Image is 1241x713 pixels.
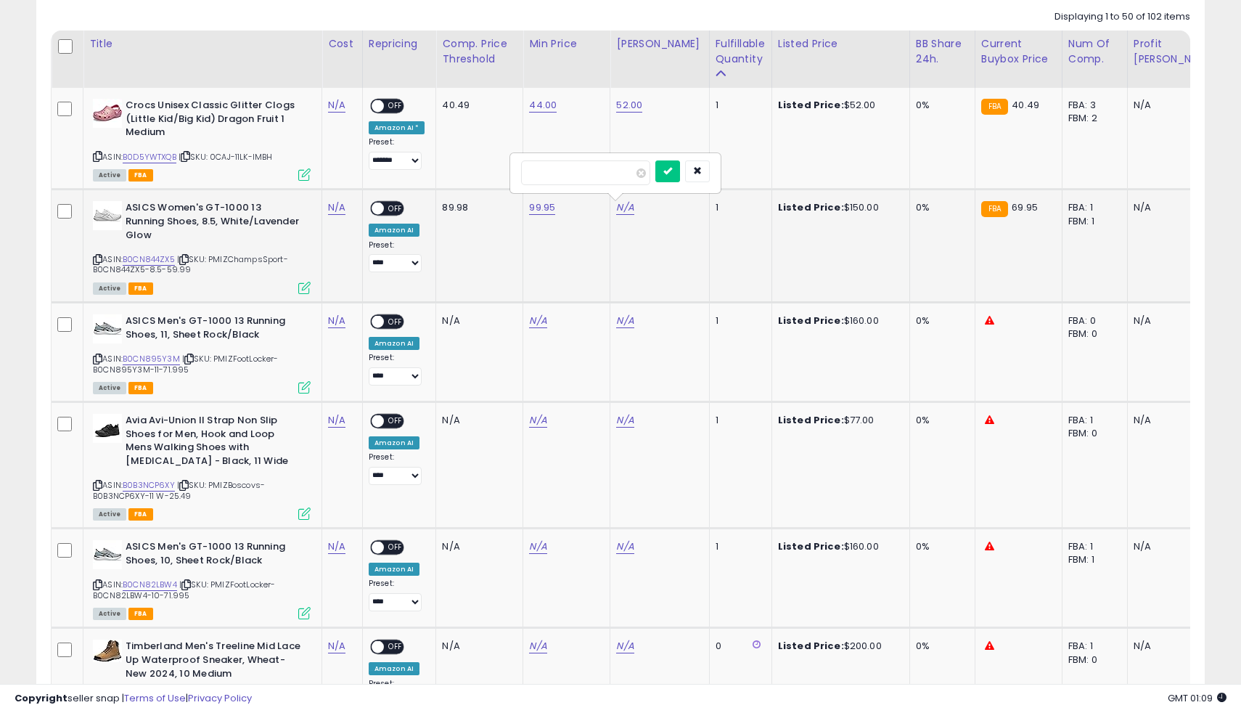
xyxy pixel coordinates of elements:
[123,579,177,591] a: B0CN82LBW4
[93,479,265,501] span: | SKU: PMIZBoscovs-B0B3NCP6XY-11 W-25.49
[616,413,634,428] a: N/A
[778,99,898,112] div: $52.00
[778,314,844,327] b: Listed Price:
[93,414,122,443] img: 41CtOT8SfYL._SL40_.jpg
[778,36,904,52] div: Listed Price
[778,200,844,214] b: Listed Price:
[916,36,969,67] div: BB Share 24h.
[616,200,634,215] a: N/A
[442,640,512,653] div: N/A
[916,640,964,653] div: 0%
[716,314,761,327] div: 1
[616,639,634,653] a: N/A
[384,641,407,653] span: OFF
[93,540,311,618] div: ASIN:
[1068,653,1116,667] div: FBM: 0
[93,99,311,179] div: ASIN:
[123,353,180,365] a: B0CN895Y3M
[616,539,634,554] a: N/A
[328,539,345,554] a: N/A
[716,36,766,67] div: Fulfillable Quantity
[328,98,345,113] a: N/A
[529,539,546,554] a: N/A
[1068,215,1116,228] div: FBM: 1
[1068,112,1116,125] div: FBM: 2
[1068,314,1116,327] div: FBA: 0
[128,382,153,394] span: FBA
[93,579,276,600] span: | SKU: PMIZFootLocker-B0CN82LBW4-10-71.995
[384,203,407,215] span: OFF
[1134,99,1215,112] div: N/A
[529,98,557,113] a: 44.00
[778,414,898,427] div: $77.00
[1068,414,1116,427] div: FBA: 1
[916,540,964,553] div: 0%
[384,100,407,113] span: OFF
[1134,201,1215,214] div: N/A
[123,151,176,163] a: B0D5YWTXQB
[529,413,546,428] a: N/A
[126,540,302,571] b: ASICS Men's GT-1000 13 Running Shoes, 10, Sheet Rock/Black
[1068,36,1121,67] div: Num of Comp.
[384,415,407,428] span: OFF
[126,314,302,345] b: ASICS Men's GT-1000 13 Running Shoes, 11, Sheet Rock/Black
[328,314,345,328] a: N/A
[128,169,153,182] span: FBA
[616,98,642,113] a: 52.00
[128,282,153,295] span: FBA
[369,240,425,273] div: Preset:
[328,413,345,428] a: N/A
[778,201,898,214] div: $150.00
[93,640,122,662] img: 41ZrIvkBp1L._SL40_.jpg
[369,452,425,485] div: Preset:
[93,282,126,295] span: All listings currently available for purchase on Amazon
[916,314,964,327] div: 0%
[128,608,153,620] span: FBA
[529,200,555,215] a: 99.95
[384,316,407,328] span: OFF
[716,99,761,112] div: 1
[442,36,517,67] div: Comp. Price Threshold
[93,314,122,343] img: 31nZHoRJecL._SL40_.jpg
[124,691,186,705] a: Terms of Use
[93,508,126,521] span: All listings currently available for purchase on Amazon
[916,201,964,214] div: 0%
[384,542,407,554] span: OFF
[369,662,419,675] div: Amazon AI
[616,314,634,328] a: N/A
[916,99,964,112] div: 0%
[1068,540,1116,553] div: FBA: 1
[369,353,425,386] div: Preset:
[93,99,122,128] img: 51C65L6E+KL._SL40_.jpg
[369,436,419,449] div: Amazon AI
[328,639,345,653] a: N/A
[981,201,1008,217] small: FBA
[1168,691,1226,705] span: 2025-10-11 01:09 GMT
[778,540,898,553] div: $160.00
[778,98,844,112] b: Listed Price:
[1134,314,1215,327] div: N/A
[128,508,153,521] span: FBA
[1068,327,1116,341] div: FBM: 0
[778,639,844,653] b: Listed Price:
[778,640,898,653] div: $200.00
[616,36,703,52] div: [PERSON_NAME]
[126,640,302,684] b: Timberland Men's Treeline Mid Lace Up Waterproof Sneaker, Wheat-New 2024, 10 Medium
[93,608,126,620] span: All listings currently available for purchase on Amazon
[126,414,302,471] b: Avia Avi-Union II Strap Non Slip Shoes for Men, Hook and Loop Mens Walking Shoes with [MEDICAL_DA...
[778,413,844,427] b: Listed Price:
[981,36,1056,67] div: Current Buybox Price
[369,579,425,611] div: Preset:
[1134,640,1215,653] div: N/A
[529,36,604,52] div: Min Price
[93,169,126,182] span: All listings currently available for purchase on Amazon
[1134,414,1215,427] div: N/A
[328,200,345,215] a: N/A
[716,201,761,214] div: 1
[1068,99,1116,112] div: FBA: 3
[93,540,122,569] img: 31nZHoRJecL._SL40_.jpg
[93,253,288,275] span: | SKU: PMIZChampsSport-B0CN844ZX5-8.5-59.99
[716,540,761,553] div: 1
[126,99,302,143] b: Crocs Unisex Classic Glitter Clogs (Little Kid/Big Kid) Dragon Fruit 1 Medium
[93,201,311,293] div: ASIN:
